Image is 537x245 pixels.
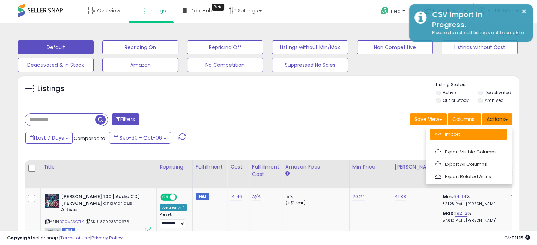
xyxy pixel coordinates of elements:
[60,234,90,241] a: Terms of Use
[45,228,61,234] span: All listings currently available for purchase on Amazon
[443,218,501,223] p: 54.61% Profit [PERSON_NAME]
[440,160,507,188] th: The percentage added to the cost of goods (COGS) that forms the calculator for Min & Max prices.
[484,90,511,96] label: Deactivated
[43,163,154,171] div: Title
[352,163,389,171] div: Min Price
[427,30,527,36] div: Please do not edit listings until complete.
[453,193,466,200] a: 64.94
[395,163,437,171] div: [PERSON_NAME]
[272,58,348,72] button: Suppressed No Sales
[18,58,94,72] button: Deactivated & In Stock
[252,193,261,200] a: N/A
[148,7,166,14] span: Listings
[60,219,84,225] a: B00VA3Q7IK
[443,202,501,207] p: 32.12% Profit [PERSON_NAME]
[7,234,33,241] strong: Copyright
[443,90,456,96] label: Active
[430,146,507,157] a: Export Visible Columns
[443,210,501,223] div: %
[427,10,527,30] div: CSV Import In Progress.
[443,193,453,200] b: Min:
[352,193,365,200] a: 20.24
[442,40,518,54] button: Listings without Cost
[74,135,106,142] span: Compared to:
[484,97,503,103] label: Archived
[430,129,507,140] a: Import
[272,40,348,54] button: Listings without Min/Max
[482,113,512,125] button: Actions
[187,58,263,72] button: No Competition
[102,40,178,54] button: Repricing On
[62,228,75,234] span: FBM
[375,1,412,23] a: Help
[160,163,190,171] div: Repricing
[357,40,433,54] button: Non Competitive
[285,200,344,206] div: (+$1 var)
[45,194,59,208] img: 517sIJTpQIS._SL40_.jpg
[212,4,224,11] div: Tooltip anchor
[160,204,187,211] div: Amazon AI *
[380,6,389,15] i: Get Help
[196,193,209,200] small: FBM
[285,163,346,171] div: Amazon Fees
[7,235,123,241] div: seller snap | |
[160,212,187,228] div: Preset:
[395,193,406,200] a: 41.88
[97,7,120,14] span: Overview
[161,194,170,200] span: ON
[230,193,242,200] a: 14.46
[112,113,139,125] button: Filters
[430,159,507,170] a: Export All Columns
[455,210,467,217] a: 192.12
[120,134,162,141] span: Sep-30 - Oct-06
[190,7,213,14] span: DataHub
[504,234,530,241] span: 2025-10-14 11:15 GMT
[176,194,187,200] span: OFF
[37,84,65,94] h5: Listings
[285,171,290,177] small: Amazon Fees.
[443,210,455,216] b: Max:
[391,8,400,14] span: Help
[448,113,481,125] button: Columns
[196,163,224,171] div: Fulfillment
[510,194,532,200] div: 4
[410,113,447,125] button: Save View
[285,194,344,200] div: 15%
[430,171,507,182] a: Export Related Asins
[521,7,527,16] button: ×
[61,194,147,215] b: [PERSON_NAME] 100 [Audio CD] [PERSON_NAME] and Various Artists
[25,132,73,144] button: Last 7 Days
[252,163,279,178] div: Fulfillment Cost
[102,58,178,72] button: Amazon
[36,134,64,141] span: Last 7 Days
[91,234,123,241] a: Privacy Policy
[443,97,469,103] label: Out of Stock
[85,219,129,225] span: | SKU: 820236110676
[443,194,501,207] div: %
[187,40,263,54] button: Repricing Off
[230,163,246,171] div: Cost
[109,132,171,144] button: Sep-30 - Oct-06
[436,81,519,88] p: Listing States:
[452,116,475,123] span: Columns
[18,40,94,54] button: Default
